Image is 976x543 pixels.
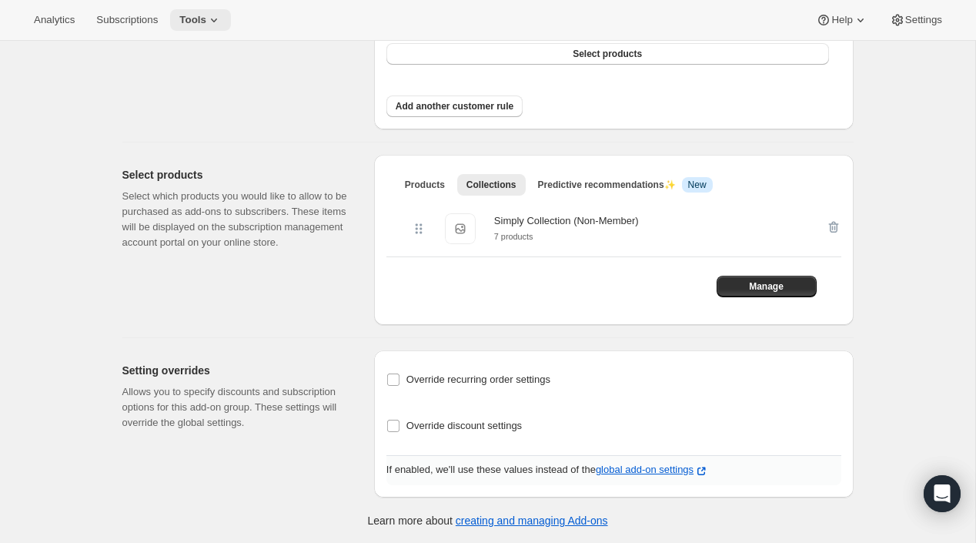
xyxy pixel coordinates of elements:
button: Tools [170,9,231,31]
p: Select which products you would like to allow to be purchased as add-ons to subscribers. These it... [122,189,349,250]
p: Learn more about [367,513,607,528]
button: Subscriptions [87,9,167,31]
span: Tools [179,14,206,26]
div: Open Intercom Messenger [924,475,961,512]
button: Settings [881,9,951,31]
span: Override recurring order settings [406,374,550,385]
span: Predictive recommendations ✨ [538,179,676,190]
div: Simply Collection (Non-Member) [494,213,639,229]
button: Manage [717,276,817,297]
span: Products [405,179,445,191]
button: Add another customer rule [386,96,523,117]
span: Collections [466,179,516,191]
span: Select products [573,48,642,60]
span: Override discount settings [406,420,522,431]
button: Select products [386,43,829,65]
button: Help [807,9,877,31]
span: New [688,179,707,191]
button: global add-on settings [596,464,709,479]
p: If enabled, we'll use these values instead of the [386,462,841,479]
h2: Select products [122,167,349,183]
p: Allows you to specify discounts and subscription options for this add-on group. These settings wi... [122,384,349,431]
span: Add another customer rule [396,100,513,112]
span: Settings [905,14,942,26]
span: Manage [749,280,784,293]
small: 7 products [494,232,533,241]
span: Help [831,14,852,26]
h2: Setting overrides [122,363,349,378]
a: creating and managing Add-ons [456,515,608,527]
span: Analytics [34,14,75,26]
button: Analytics [25,9,84,31]
span: Subscriptions [96,14,158,26]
